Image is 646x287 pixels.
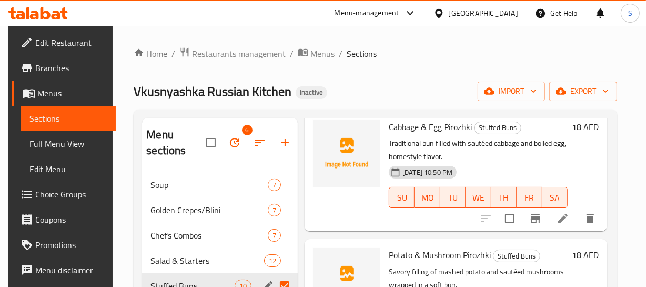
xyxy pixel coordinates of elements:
span: SU [393,190,410,205]
button: delete [578,206,603,231]
p: Traditional bun filled with sautéed cabbage and boiled egg, homestyle flavor. [389,137,568,163]
span: Select all sections [200,132,222,154]
span: Sections [29,112,107,125]
span: Edit Restaurant [35,36,107,49]
span: Sort sections [247,130,272,155]
span: WE [470,190,487,205]
div: [GEOGRAPHIC_DATA] [449,7,518,19]
li: / [339,47,342,60]
div: Menu-management [335,7,399,19]
a: Promotions [12,232,116,258]
span: import [486,85,537,98]
h2: Menu sections [146,127,206,159]
span: Salad & Starters [150,254,264,267]
button: import [478,82,545,101]
button: SU [389,187,415,208]
span: Golden Crepes/Blini [150,204,268,216]
button: TU [440,187,466,208]
h6: 18 AED [572,248,599,262]
button: FR [517,187,542,208]
span: [DATE] 10:50 PM [398,167,457,177]
h6: 18 AED [572,120,599,134]
button: Branch-specific-item [523,206,548,231]
span: 12 [265,256,280,266]
span: TU [445,190,461,205]
span: FR [521,190,538,205]
a: Menu disclaimer [12,258,116,283]
span: Select to update [499,207,521,230]
img: Cabbage & Egg Pirozhki [313,120,380,187]
button: TH [491,187,517,208]
span: Vkusnyashka Russian Kitchen [134,80,291,103]
span: Menu disclaimer [35,264,107,276]
div: Soup7 [142,172,298,197]
span: S [628,7,632,19]
span: Stuffed Buns [493,250,540,262]
span: Edit Menu [29,163,107,175]
span: MO [419,190,436,205]
a: Choice Groups [12,182,116,207]
span: Branches [35,62,107,74]
a: Home [134,47,167,60]
button: SA [542,187,568,208]
div: items [264,254,281,267]
button: MO [415,187,440,208]
span: Promotions [35,239,107,251]
span: 7 [268,231,280,241]
span: 7 [268,205,280,215]
span: Stuffed Buns [475,122,521,134]
span: Chef's Combos [150,229,268,242]
a: Edit Restaurant [12,30,116,55]
li: / [171,47,175,60]
a: Menus [298,47,335,61]
span: TH [496,190,512,205]
span: Inactive [296,88,327,97]
a: Full Menu View [21,131,116,156]
div: Golden Crepes/Blini7 [142,197,298,223]
button: WE [466,187,491,208]
span: Restaurants management [192,47,286,60]
a: Sections [21,106,116,131]
span: export [558,85,609,98]
span: 6 [242,125,253,135]
div: Chef's Combos7 [142,223,298,248]
a: Edit Menu [21,156,116,182]
span: Sections [347,47,377,60]
div: Salad & Starters12 [142,248,298,273]
span: Full Menu View [29,137,107,150]
span: Potato & Mushroom Pirozhki [389,247,491,263]
div: items [268,179,281,191]
span: Menus [310,47,335,60]
span: Menus [37,87,107,100]
a: Branches [12,55,116,81]
span: Cabbage & Egg Pirozhki [389,119,472,135]
span: 7 [268,180,280,190]
span: Soup [150,179,268,191]
div: Stuffed Buns [493,250,540,262]
span: Choice Groups [35,188,107,201]
a: Coupons [12,207,116,232]
nav: breadcrumb [134,47,617,61]
a: Restaurants management [179,47,286,61]
button: export [549,82,617,101]
li: / [290,47,294,60]
span: SA [547,190,563,205]
div: Stuffed Buns [474,122,521,134]
span: Coupons [35,213,107,226]
a: Menus [12,81,116,106]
